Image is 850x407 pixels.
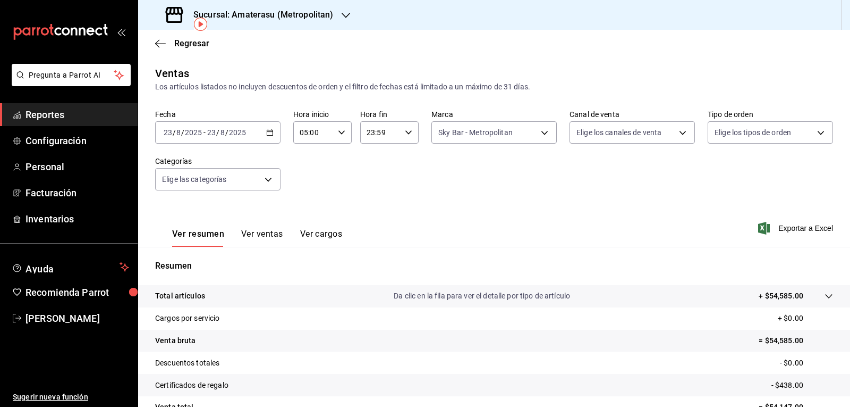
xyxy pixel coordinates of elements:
[155,81,833,93] div: Los artículos listados no incluyen descuentos de orden y el filtro de fechas está limitado a un m...
[431,111,557,118] label: Marca
[25,186,129,200] span: Facturación
[185,9,333,21] h3: Sucursal: Amaterasu (Metropolitan)
[438,127,513,138] span: Sky Bar - Metropolitan
[25,160,129,174] span: Personal
[117,28,125,36] button: open_drawer_menu
[162,174,227,185] span: Elige las categorías
[293,111,352,118] label: Hora inicio
[155,313,220,324] p: Cargos por servicio
[155,38,209,48] button: Regresar
[194,18,207,31] img: Tooltip marker
[207,128,216,137] input: --
[203,128,206,137] span: -
[184,128,202,137] input: ----
[759,290,803,302] p: + $54,585.00
[155,157,280,165] label: Categorías
[25,261,115,273] span: Ayuda
[759,335,833,346] p: = $54,585.00
[576,127,661,138] span: Elige los canales de venta
[228,128,246,137] input: ----
[778,313,833,324] p: + $0.00
[176,128,181,137] input: --
[394,290,570,302] p: Da clic en la fila para ver el detalle por tipo de artículo
[155,111,280,118] label: Fecha
[163,128,173,137] input: --
[155,335,195,346] p: Venta bruta
[216,128,219,137] span: /
[181,128,184,137] span: /
[172,229,224,247] button: Ver resumen
[155,290,205,302] p: Total artículos
[225,128,228,137] span: /
[13,392,129,403] span: Sugerir nueva función
[155,65,189,81] div: Ventas
[173,128,176,137] span: /
[172,229,342,247] div: navigation tabs
[715,127,791,138] span: Elige los tipos de orden
[708,111,833,118] label: Tipo de orden
[155,358,219,369] p: Descuentos totales
[25,311,129,326] span: [PERSON_NAME]
[25,212,129,226] span: Inventarios
[29,70,114,81] span: Pregunta a Parrot AI
[771,380,833,391] p: - $438.00
[241,229,283,247] button: Ver ventas
[300,229,343,247] button: Ver cargos
[569,111,695,118] label: Canal de venta
[360,111,419,118] label: Hora fin
[760,222,833,235] button: Exportar a Excel
[7,77,131,88] a: Pregunta a Parrot AI
[25,134,129,148] span: Configuración
[155,260,833,272] p: Resumen
[12,64,131,86] button: Pregunta a Parrot AI
[780,358,833,369] p: - $0.00
[155,380,228,391] p: Certificados de regalo
[25,107,129,122] span: Reportes
[25,285,129,300] span: Recomienda Parrot
[220,128,225,137] input: --
[174,38,209,48] span: Regresar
